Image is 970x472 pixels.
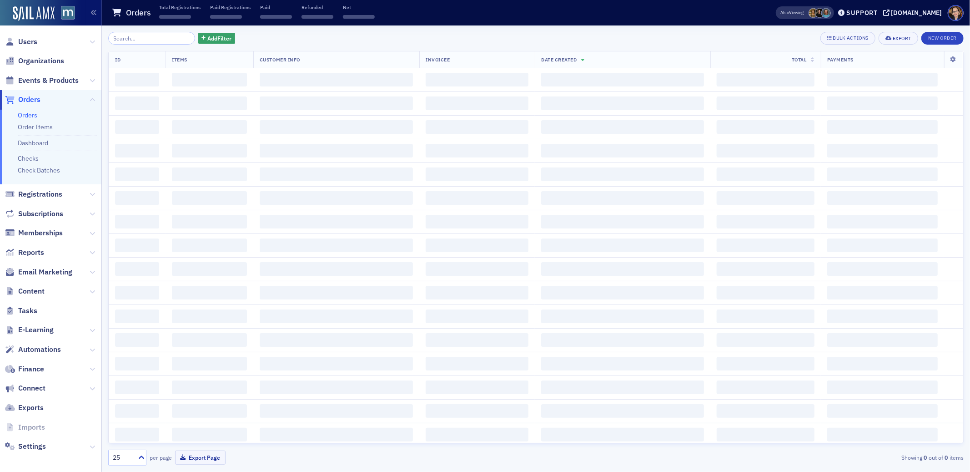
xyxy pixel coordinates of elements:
p: Refunded [302,4,333,10]
span: Total [792,56,807,63]
span: ‌ [827,428,938,442]
span: ‌ [172,404,247,418]
span: ‌ [172,357,247,370]
span: ‌ [260,428,413,442]
a: Exports [5,403,44,413]
span: ID [115,56,121,63]
a: Finance [5,364,44,374]
span: Events & Products [18,76,79,86]
a: Tasks [5,306,37,316]
span: ‌ [115,333,159,347]
span: ‌ [172,239,247,252]
span: Profile [948,5,964,21]
span: ‌ [717,239,814,252]
span: Items [172,56,187,63]
span: ‌ [426,381,528,394]
span: ‌ [260,167,413,181]
span: Reports [18,248,44,258]
span: ‌ [827,381,938,394]
span: ‌ [426,144,528,157]
span: ‌ [260,73,413,86]
strong: 0 [943,453,950,462]
span: ‌ [827,167,938,181]
span: ‌ [159,15,191,19]
span: Subscriptions [18,209,63,219]
button: New Order [921,32,964,45]
span: Settings [18,442,46,452]
span: ‌ [260,239,413,252]
p: Total Registrations [159,4,201,10]
span: ‌ [717,428,814,442]
span: Payments [827,56,854,63]
span: ‌ [426,239,528,252]
span: ‌ [260,404,413,418]
span: ‌ [115,262,159,276]
span: ‌ [541,191,704,205]
span: Lauren McDonough [815,8,824,18]
span: ‌ [426,404,528,418]
p: Paid [260,4,292,10]
span: ‌ [717,144,814,157]
span: ‌ [827,215,938,228]
span: ‌ [541,428,704,442]
button: [DOMAIN_NAME] [883,10,945,16]
a: Settings [5,442,46,452]
a: Registrations [5,189,62,199]
span: ‌ [260,262,413,276]
span: ‌ [541,310,704,323]
a: Automations [5,345,61,355]
a: E-Learning [5,325,54,335]
span: ‌ [541,96,704,110]
button: Export Page [175,451,226,465]
div: 25 [113,453,133,462]
div: Support [846,9,878,17]
span: ‌ [541,262,704,276]
span: ‌ [827,120,938,134]
span: ‌ [827,333,938,347]
span: ‌ [426,215,528,228]
span: ‌ [426,96,528,110]
img: SailAMX [13,6,55,21]
span: Exports [18,403,44,413]
a: Memberships [5,228,63,238]
span: ‌ [260,120,413,134]
span: ‌ [426,310,528,323]
span: ‌ [172,428,247,442]
span: Customer Info [260,56,300,63]
span: ‌ [827,286,938,299]
span: ‌ [541,215,704,228]
span: ‌ [172,191,247,205]
span: ‌ [115,381,159,394]
span: ‌ [260,310,413,323]
span: ‌ [717,357,814,370]
span: ‌ [172,262,247,276]
span: ‌ [115,404,159,418]
span: ‌ [260,333,413,347]
span: ‌ [115,286,159,299]
span: Registrations [18,189,62,199]
a: Orders [18,111,37,119]
span: Imports [18,422,45,432]
span: ‌ [541,404,704,418]
span: ‌ [343,15,375,19]
span: ‌ [541,286,704,299]
span: ‌ [827,144,938,157]
span: ‌ [426,191,528,205]
span: ‌ [115,144,159,157]
span: ‌ [260,286,413,299]
span: Users [18,37,37,47]
span: Organizations [18,56,64,66]
span: Orders [18,95,40,105]
span: ‌ [115,73,159,86]
span: Laura Swann [809,8,818,18]
a: Email Marketing [5,267,72,277]
span: ‌ [172,167,247,181]
button: Export [879,32,918,45]
span: ‌ [115,310,159,323]
span: ‌ [172,144,247,157]
span: ‌ [426,73,528,86]
a: Connect [5,383,45,393]
a: Events & Products [5,76,79,86]
span: ‌ [260,96,413,110]
span: ‌ [717,262,814,276]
